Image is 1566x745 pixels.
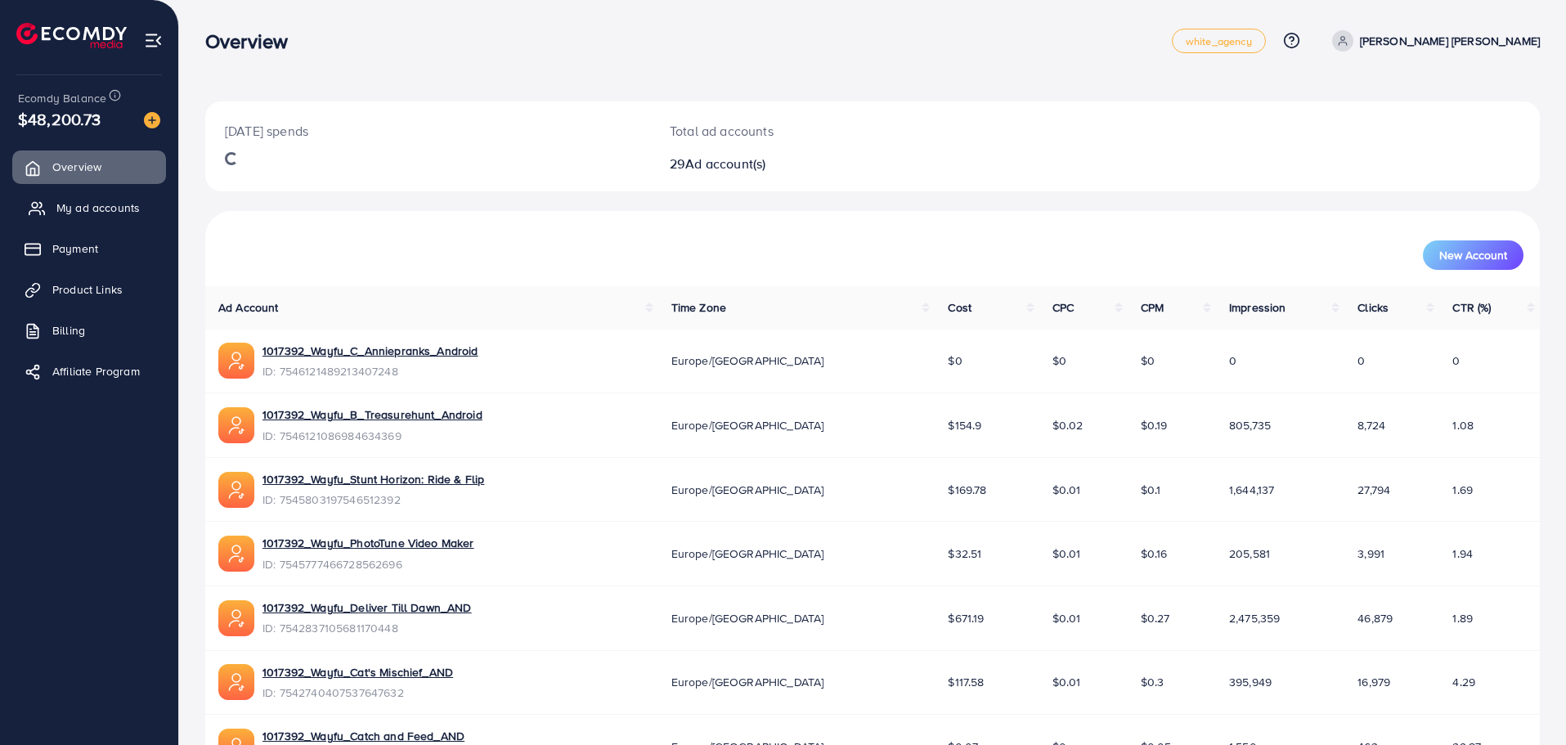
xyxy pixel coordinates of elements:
a: Payment [12,232,166,265]
a: 1017392_Wayfu_Cat's Mischief_AND [262,664,453,680]
span: $169.78 [948,482,986,498]
span: $0.16 [1141,545,1168,562]
span: 1,644,137 [1229,482,1274,498]
span: 395,949 [1229,674,1272,690]
span: 16,979 [1357,674,1390,690]
img: logo [16,23,127,48]
span: 1.69 [1452,482,1473,498]
span: CTR (%) [1452,299,1491,316]
p: [PERSON_NAME] [PERSON_NAME] [1360,31,1540,51]
span: $0.27 [1141,610,1170,626]
iframe: Chat [1496,671,1554,733]
a: 1017392_Wayfu_PhotoTune Video Maker [262,535,474,551]
span: Europe/[GEOGRAPHIC_DATA] [671,545,824,562]
span: Affiliate Program [52,363,140,379]
span: Time Zone [671,299,726,316]
span: 1.08 [1452,417,1474,433]
span: $0 [1141,352,1155,369]
span: Impression [1229,299,1286,316]
span: Ad Account [218,299,279,316]
span: Clicks [1357,299,1389,316]
span: Cost [948,299,971,316]
a: 1017392_Wayfu_Stunt Horizon: Ride & Flip [262,471,484,487]
a: Billing [12,314,166,347]
a: My ad accounts [12,191,166,224]
span: $0 [948,352,962,369]
span: 3,991 [1357,545,1384,562]
span: ID: 7545803197546512392 [262,491,484,508]
span: $0.01 [1052,545,1081,562]
a: Product Links [12,273,166,306]
a: white_agency [1172,29,1266,53]
span: 2,475,359 [1229,610,1280,626]
span: 4.29 [1452,674,1475,690]
span: Europe/[GEOGRAPHIC_DATA] [671,417,824,433]
span: CPM [1141,299,1164,316]
span: CPC [1052,299,1074,316]
span: Overview [52,159,101,175]
span: 1.94 [1452,545,1473,562]
span: Ecomdy Balance [18,90,106,106]
img: menu [144,31,163,50]
img: ic-ads-acc.e4c84228.svg [218,343,254,379]
span: My ad accounts [56,200,140,216]
span: Europe/[GEOGRAPHIC_DATA] [671,610,824,626]
span: $117.58 [948,674,984,690]
span: $32.51 [948,545,981,562]
img: ic-ads-acc.e4c84228.svg [218,472,254,508]
span: $0.1 [1141,482,1161,498]
span: Payment [52,240,98,257]
span: 0 [1229,352,1236,369]
span: $0 [1052,352,1066,369]
a: 1017392_Wayfu_B_Treasurehunt_Android [262,406,482,423]
span: 1.89 [1452,610,1473,626]
button: New Account [1423,240,1523,270]
img: ic-ads-acc.e4c84228.svg [218,407,254,443]
p: [DATE] spends [225,121,630,141]
span: Ad account(s) [685,155,765,173]
span: Europe/[GEOGRAPHIC_DATA] [671,674,824,690]
span: ID: 7542740407537647632 [262,684,453,701]
img: ic-ads-acc.e4c84228.svg [218,664,254,700]
a: 1017392_Wayfu_Catch and Feed_AND [262,728,464,744]
span: 805,735 [1229,417,1271,433]
h3: Overview [205,29,301,53]
a: 1017392_Wayfu_Deliver Till Dawn_AND [262,599,472,616]
img: image [144,112,160,128]
a: Affiliate Program [12,355,166,388]
span: 27,794 [1357,482,1390,498]
span: Product Links [52,281,123,298]
span: Europe/[GEOGRAPHIC_DATA] [671,482,824,498]
span: $0.02 [1052,417,1084,433]
span: Billing [52,322,85,339]
img: ic-ads-acc.e4c84228.svg [218,536,254,572]
span: 8,724 [1357,417,1385,433]
p: Total ad accounts [670,121,964,141]
span: $154.9 [948,417,981,433]
span: ID: 7546121489213407248 [262,363,478,379]
span: white_agency [1186,36,1252,47]
span: $0.19 [1141,417,1168,433]
h2: 29 [670,156,964,172]
span: 46,879 [1357,610,1393,626]
span: 0 [1357,352,1365,369]
span: $48,200.73 [18,107,101,131]
span: $0.3 [1141,674,1164,690]
span: $0.01 [1052,610,1081,626]
span: ID: 7542837105681170448 [262,620,472,636]
span: $671.19 [948,610,984,626]
span: $0.01 [1052,674,1081,690]
span: ID: 7545777466728562696 [262,556,474,572]
span: ID: 7546121086984634369 [262,428,482,444]
a: [PERSON_NAME] [PERSON_NAME] [1326,30,1540,52]
img: ic-ads-acc.e4c84228.svg [218,600,254,636]
a: 1017392_Wayfu_C_Anniepranks_Android [262,343,478,359]
span: $0.01 [1052,482,1081,498]
span: Europe/[GEOGRAPHIC_DATA] [671,352,824,369]
a: Overview [12,150,166,183]
span: 205,581 [1229,545,1270,562]
span: New Account [1439,249,1507,261]
span: 0 [1452,352,1460,369]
